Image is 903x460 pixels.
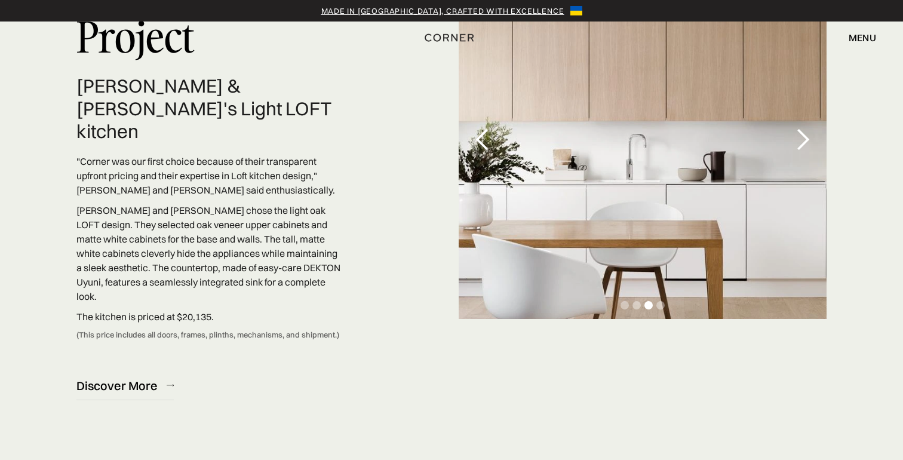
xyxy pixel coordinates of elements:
[837,27,876,48] div: menu
[76,378,158,394] div: Discover More
[76,309,344,324] p: The kitchen is priced at $20,135.
[849,33,876,42] div: menu
[656,301,665,309] div: Show slide 4 of 4
[76,154,344,197] p: "Corner was our first choice because of their transparent upfront pricing and their expertise in ...
[644,301,653,309] div: Show slide 3 of 4
[76,330,339,351] div: (This price includes all doors, frames, plinths, mechanisms, and shipment.)
[76,75,344,142] h2: [PERSON_NAME] & [PERSON_NAME]'s Light LOFT kitchen
[621,301,629,309] div: Show slide 1 of 4
[76,203,344,303] p: [PERSON_NAME] and [PERSON_NAME] chose the light oak LOFT design. They selected oak veneer upper c...
[632,301,641,309] div: Show slide 2 of 4
[321,5,564,17] a: Made in [GEOGRAPHIC_DATA], crafted with excellence
[76,371,174,400] a: Discover More
[417,30,486,45] a: home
